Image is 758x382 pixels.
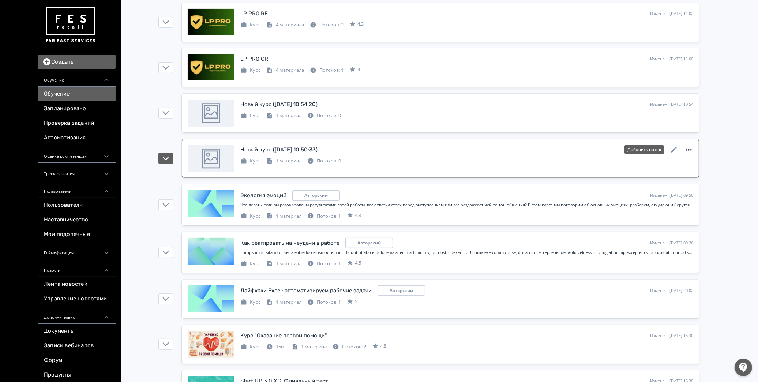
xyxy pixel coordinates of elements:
div: 1 материал [266,260,301,267]
div: Потоков: 1 [307,213,341,220]
div: LP PRO RE [240,10,268,18]
div: 4 материала [266,21,304,29]
img: https://files.teachbase.ru/system/account/57463/logo/medium-936fc5084dd2c598f50a98b9cbe0469a.png [44,4,97,46]
div: 1 материал [266,112,301,119]
div: Изменен: [DATE] 20:02 [650,288,693,294]
span: 4.5 [355,259,361,267]
div: Новый курс (24.09.2025 10:54:20) [240,100,318,109]
div: Курс [240,21,260,29]
div: Изменен: [DATE] 11:00 [650,56,693,62]
div: Изменен: [DATE] 09:50 [650,192,693,199]
div: Обучение [38,69,116,87]
a: Автоматизация [38,131,116,145]
div: Экология эмоций [240,191,286,200]
span: 4.8 [380,342,386,350]
a: Управление новостями [38,292,116,306]
a: Пользователи [38,198,116,213]
div: Курс [240,299,260,306]
a: Документы [38,324,116,338]
div: LP PRO CR [240,55,268,63]
div: Курс [240,112,260,119]
div: Курс [240,67,260,74]
a: Запланировано [38,101,116,116]
div: 1 материал [266,157,301,165]
div: Лайфхаки Excel: автоматизируем рабочие задачи [240,286,372,295]
div: Оценка компетенций [38,145,116,163]
div: При высоком темпе работы в постоянно меняющейся обстановке ошибки становятся не просто нормой, но... [240,250,693,256]
a: Записи вебинаров [38,338,116,353]
span: 15м. [276,343,286,350]
div: 1 материал [266,213,301,220]
a: Форум [38,353,116,368]
div: Курс [240,343,260,351]
div: Изменен: [DATE] 11:02 [650,11,693,17]
span: 5 [355,298,357,305]
div: Потоков: 0 [307,157,341,165]
div: copyright [378,285,425,296]
div: Курс [240,213,260,220]
a: Лента новостей [38,277,116,292]
div: 1 материал [292,343,327,351]
div: Потоков: 2 [310,21,344,29]
div: Как реагировать на неудачи в работе [240,239,339,247]
span: 4.8 [355,212,361,219]
div: Новый курс (24.09.2025 10:50:33) [240,146,318,154]
div: Новости [38,259,116,277]
div: Что делать, если вы разочарованы результатами своей работы, вас охватил страх перед выступлением ... [240,202,693,208]
a: Обучение [38,87,116,101]
button: Создать [38,55,116,69]
div: Изменен: [DATE] 10:54 [650,101,693,108]
div: 4 материала [266,67,304,74]
div: Изменен: [DATE] 15:30 [650,333,693,339]
span: 4.3 [357,20,364,28]
div: Пользователи [38,180,116,198]
div: Потоков: 1 [307,260,341,267]
div: Потоков: 2 [333,343,366,351]
div: Потоков: 1 [310,67,344,74]
div: Геймификация [38,242,116,259]
div: copyright [292,190,340,201]
a: Мои подопечные [38,227,116,242]
div: Дополнительно [38,306,116,324]
div: Курс "Оказание первой помощи" [240,332,327,340]
div: Курс [240,260,260,267]
div: Потоков: 1 [307,299,341,306]
div: Изменен: [DATE] 09:36 [650,240,693,246]
a: Проверка заданий [38,116,116,131]
span: 4 [357,66,360,73]
div: Курс [240,157,260,165]
button: Добавить поток [624,145,664,154]
a: Наставничество [38,213,116,227]
div: copyright [345,238,393,248]
div: Треки развития [38,163,116,180]
div: 1 материал [266,299,301,306]
div: Потоков: 0 [307,112,341,119]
